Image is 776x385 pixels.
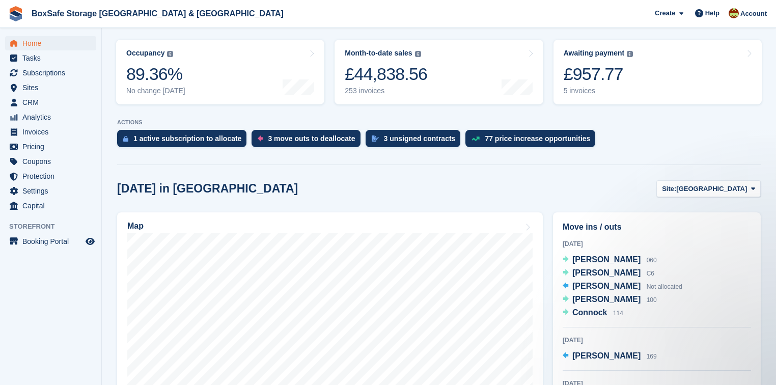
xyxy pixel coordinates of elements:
[563,221,751,233] h2: Move ins / outs
[563,293,657,307] a: [PERSON_NAME] 100
[22,36,84,50] span: Home
[22,140,84,154] span: Pricing
[123,135,128,142] img: active_subscription_to_allocate_icon-d502201f5373d7db506a760aba3b589e785aa758c864c3986d89f69b8ff3...
[5,95,96,109] a: menu
[252,130,365,152] a: 3 move outs to deallocate
[22,110,84,124] span: Analytics
[647,296,657,304] span: 100
[627,51,633,57] img: icon-info-grey-7440780725fd019a000dd9b08b2336e03edf1995a4989e88bcd33f0948082b44.svg
[5,140,96,154] a: menu
[84,235,96,248] a: Preview store
[268,134,355,143] div: 3 move outs to deallocate
[572,282,641,290] span: [PERSON_NAME]
[5,184,96,198] a: menu
[5,199,96,213] a: menu
[22,184,84,198] span: Settings
[22,234,84,249] span: Booking Portal
[572,268,641,277] span: [PERSON_NAME]
[662,184,676,194] span: Site:
[564,49,625,58] div: Awaiting payment
[572,351,641,360] span: [PERSON_NAME]
[572,255,641,264] span: [PERSON_NAME]
[563,280,682,293] a: [PERSON_NAME] Not allocated
[5,169,96,183] a: menu
[563,239,751,249] div: [DATE]
[572,308,607,317] span: Connock
[9,222,101,232] span: Storefront
[572,295,641,304] span: [PERSON_NAME]
[22,51,84,65] span: Tasks
[127,222,144,231] h2: Map
[5,154,96,169] a: menu
[22,169,84,183] span: Protection
[22,80,84,95] span: Sites
[5,80,96,95] a: menu
[5,110,96,124] a: menu
[345,49,412,58] div: Month-to-date sales
[613,310,623,317] span: 114
[647,353,657,360] span: 169
[117,119,761,126] p: ACTIONS
[22,66,84,80] span: Subscriptions
[655,8,675,18] span: Create
[22,125,84,139] span: Invoices
[553,40,762,104] a: Awaiting payment £957.77 5 invoices
[384,134,456,143] div: 3 unsigned contracts
[372,135,379,142] img: contract_signature_icon-13c848040528278c33f63329250d36e43548de30e8caae1d1a13099fd9432cc5.svg
[563,336,751,345] div: [DATE]
[133,134,241,143] div: 1 active subscription to allocate
[27,5,288,22] a: BoxSafe Storage [GEOGRAPHIC_DATA] & [GEOGRAPHIC_DATA]
[485,134,590,143] div: 77 price increase opportunities
[729,8,739,18] img: Kim
[345,64,427,85] div: £44,838.56
[366,130,466,152] a: 3 unsigned contracts
[22,154,84,169] span: Coupons
[564,87,633,95] div: 5 invoices
[22,199,84,213] span: Capital
[5,51,96,65] a: menu
[415,51,421,57] img: icon-info-grey-7440780725fd019a000dd9b08b2336e03edf1995a4989e88bcd33f0948082b44.svg
[563,267,654,280] a: [PERSON_NAME] C6
[5,36,96,50] a: menu
[472,136,480,141] img: price_increase_opportunities-93ffe204e8149a01c8c9dc8f82e8f89637d9d84a8eef4429ea346261dce0b2c0.svg
[647,257,657,264] span: 060
[335,40,543,104] a: Month-to-date sales £44,838.56 253 invoices
[117,182,298,196] h2: [DATE] in [GEOGRAPHIC_DATA]
[563,307,623,320] a: Connock 114
[563,350,657,363] a: [PERSON_NAME] 169
[5,234,96,249] a: menu
[258,135,263,142] img: move_outs_to_deallocate_icon-f764333ba52eb49d3ac5e1228854f67142a1ed5810a6f6cc68b1a99e826820c5.svg
[345,87,427,95] div: 253 invoices
[126,64,185,85] div: 89.36%
[8,6,23,21] img: stora-icon-8386f47178a22dfd0bd8f6a31ec36ba5ce8667c1dd55bd0f319d3a0aa187defe.svg
[126,87,185,95] div: No change [DATE]
[5,66,96,80] a: menu
[676,184,747,194] span: [GEOGRAPHIC_DATA]
[465,130,600,152] a: 77 price increase opportunities
[126,49,164,58] div: Occupancy
[705,8,719,18] span: Help
[563,254,657,267] a: [PERSON_NAME] 060
[167,51,173,57] img: icon-info-grey-7440780725fd019a000dd9b08b2336e03edf1995a4989e88bcd33f0948082b44.svg
[647,270,654,277] span: C6
[22,95,84,109] span: CRM
[656,180,761,197] button: Site: [GEOGRAPHIC_DATA]
[116,40,324,104] a: Occupancy 89.36% No change [DATE]
[564,64,633,85] div: £957.77
[740,9,767,19] span: Account
[117,130,252,152] a: 1 active subscription to allocate
[5,125,96,139] a: menu
[647,283,682,290] span: Not allocated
